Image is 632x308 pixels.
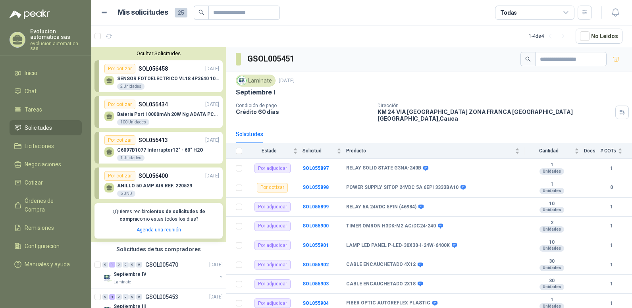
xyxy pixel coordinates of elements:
div: Por cotizar [104,100,135,109]
div: Unidades [540,265,564,271]
button: No Leídos [576,29,622,44]
th: # COTs [600,143,632,159]
img: Logo peakr [10,10,50,19]
b: 1 [600,222,622,230]
a: SOL055900 [303,223,329,229]
span: Chat [25,87,37,96]
p: [DATE] [279,77,295,85]
b: 1 [600,165,622,172]
div: 0 [129,262,135,268]
b: SOL055904 [303,300,329,306]
p: [DATE] [209,261,223,268]
b: SOL055901 [303,243,329,248]
img: Company Logo [102,273,112,282]
p: SOL056458 [139,64,168,73]
b: 30 [524,258,579,265]
span: Solicitudes [25,123,52,132]
b: 0 [600,184,622,191]
div: Unidades [540,284,564,290]
p: Condición de pago [236,103,371,108]
span: Manuales y ayuda [25,260,70,269]
p: Laminate [114,279,131,285]
a: Negociaciones [10,157,82,172]
b: 10 [524,239,579,246]
div: Todas [500,8,517,17]
div: Unidades [540,168,564,175]
span: # COTs [600,148,616,154]
a: Agenda una reunión [137,227,181,233]
a: Por cotizarSOL056413[DATE] C6097B1077 Interruptor12" - 60" H2O1 Unidades [94,132,223,164]
span: Estado [247,148,291,154]
p: C6097B1077 Interruptor12" - 60" H2O [117,147,203,153]
span: Solicitud [303,148,335,154]
b: 1 [600,203,622,211]
p: [DATE] [205,137,219,144]
span: Tareas [25,105,42,114]
b: CABLE ENCAUCHETADO 4X12 [346,262,416,268]
a: Inicio [10,65,82,81]
div: 0 [136,294,142,300]
b: SOL055899 [303,204,329,210]
p: ANILLO 50 AMP AIR REF. 220529 [117,183,192,189]
div: 0 [136,262,142,268]
div: Unidades [540,226,564,233]
div: 0 [129,294,135,300]
p: Septiembre IV [114,270,146,278]
a: Configuración [10,239,82,254]
div: Por adjudicar [254,221,291,231]
div: 0 [116,294,122,300]
p: Bateria Port 10000mAh 20W Ng ADATA PC100BKCarga [117,112,219,117]
b: 1 [600,261,622,269]
img: Company Logo [237,76,246,85]
div: 1 Unidades [117,155,145,161]
div: Unidades [540,188,564,194]
a: Licitaciones [10,139,82,154]
div: Por adjudicar [254,202,291,212]
b: SOL055902 [303,262,329,268]
b: cientos de solicitudes de compra [119,209,205,222]
th: Estado [247,143,303,159]
div: Solicitudes de tus compradores [91,242,226,257]
div: 2 Unidades [117,83,145,90]
b: 1 [600,280,622,288]
div: 0 [123,294,129,300]
div: Por cotizar [257,183,288,192]
a: Chat [10,84,82,99]
div: Por cotizar [104,135,135,145]
p: [DATE] [205,172,219,180]
a: SOL055898 [303,185,329,190]
th: Solicitud [303,143,346,159]
a: Tareas [10,102,82,117]
div: 100 Unidades [117,119,149,125]
span: Negociaciones [25,160,61,169]
b: 1 [524,181,579,188]
div: Por cotizar [104,171,135,181]
b: FIBER OPTIC AUTOREFLEX PLASTIC [346,300,430,306]
a: Manuales y ayuda [10,257,82,272]
span: Producto [346,148,513,154]
span: search [198,10,204,15]
a: Por cotizarSOL056434[DATE] Bateria Port 10000mAh 20W Ng ADATA PC100BKCarga100 Unidades [94,96,223,128]
p: SOL056400 [139,171,168,180]
b: 1 [524,162,579,168]
h1: Mis solicitudes [118,7,168,18]
p: Evolucion automatica sas [30,29,82,40]
p: ¿Quieres recibir como estas todos los días? [99,208,218,223]
b: RELAY SOLID STATE G3NA-240B [346,165,421,171]
p: GSOL005470 [145,262,178,268]
b: 1 [600,242,622,249]
p: SOL056434 [139,100,168,109]
span: Cantidad [524,148,573,154]
th: Producto [346,143,524,159]
div: Por cotizar [104,64,135,73]
div: Por adjudicar [254,298,291,308]
b: POWER SUPPLY SITOP 24VDC 5A 6EP13333BA10 [346,185,459,191]
span: 25 [175,8,187,17]
a: SOL055903 [303,281,329,287]
p: SENSOR FOTOELECTRICO VL18 4P3640 10 30 V [117,76,219,81]
div: Ocultar SolicitudesPor cotizarSOL056458[DATE] SENSOR FOTOELECTRICO VL18 4P3640 10 30 V2 UnidadesP... [91,47,226,242]
b: 30 [524,278,579,284]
